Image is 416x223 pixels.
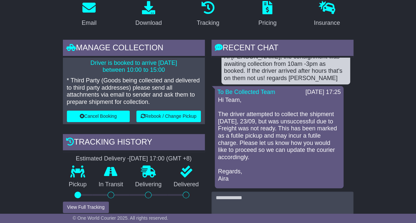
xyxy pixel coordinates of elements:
div: Download [135,19,162,27]
div: Hi [PERSON_NAME], the consignment was awaiting collection from 10am -3pm as booked. If the driver... [224,53,347,82]
p: Delivered [167,181,205,188]
a: To Be Collected Team [217,89,275,95]
div: Email [82,19,97,27]
p: * Third Party (Goods being collected and delivered to third party addresses) please send all atta... [67,77,201,106]
div: Tracking history [63,134,205,152]
span: © One World Courier 2025. All rights reserved. [73,215,168,221]
button: Cancel Booking [67,111,130,122]
div: RECENT CHAT [211,40,353,58]
p: In Transit [93,181,129,188]
div: Tracking [197,19,219,27]
div: Pricing [258,19,277,27]
div: Estimated Delivery - [63,155,205,162]
div: Manage collection [63,40,205,58]
p: Driver is booked to arrive [DATE] between 10:00 to 15:00 [67,60,201,74]
p: Hi Team, The driver attempted to collect the shipment [DATE], 23/09, but was unsuccessful due to ... [218,97,340,182]
p: Pickup [63,181,93,188]
div: [DATE] 17:00 (GMT +8) [129,155,192,162]
div: Insurance [314,19,340,27]
button: View Full Tracking [63,201,109,213]
button: Rebook / Change Pickup [136,111,201,122]
p: Delivering [129,181,167,188]
div: [DATE] 17:25 [305,89,341,96]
